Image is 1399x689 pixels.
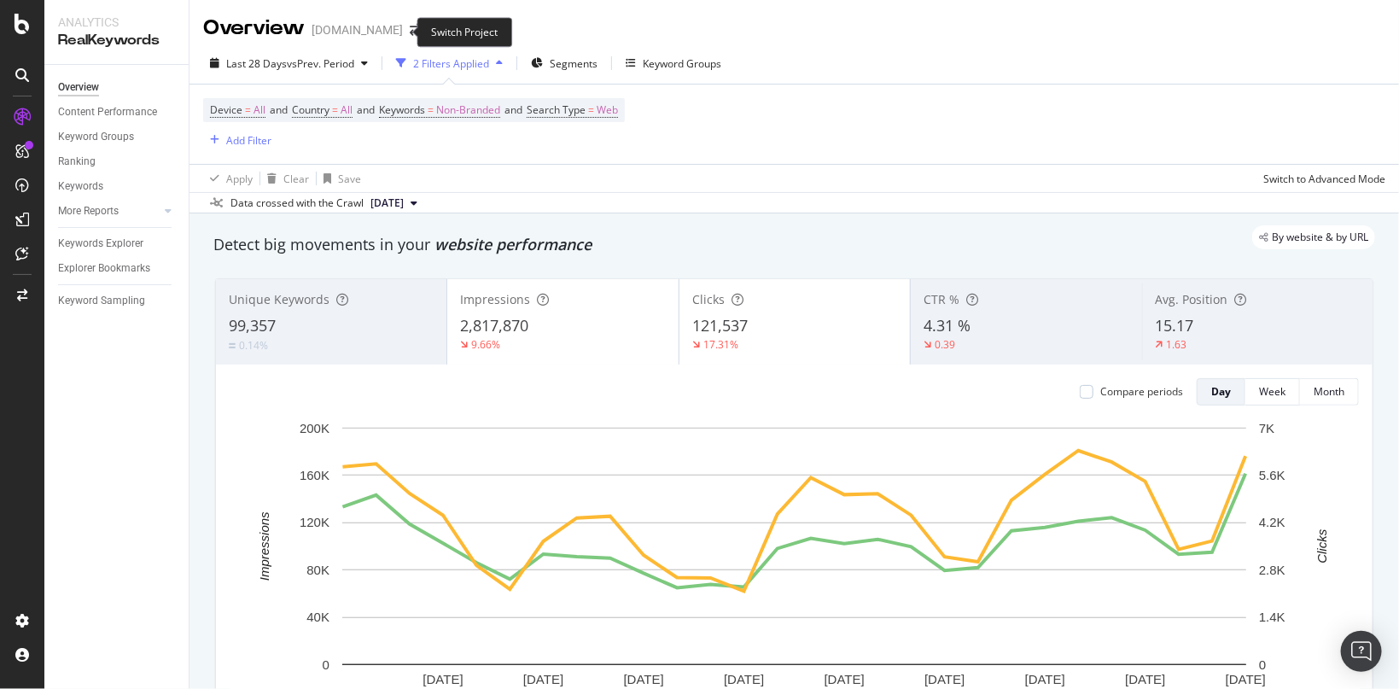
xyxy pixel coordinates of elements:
[270,102,288,117] span: and
[58,260,177,277] a: Explorer Bookmarks
[226,56,287,71] span: Last 28 Days
[210,102,242,117] span: Device
[300,468,329,482] text: 160K
[379,102,425,117] span: Keywords
[504,102,522,117] span: and
[1263,172,1385,186] div: Switch to Advanced Mode
[1100,384,1183,399] div: Compare periods
[323,657,329,672] text: 0
[58,153,96,171] div: Ranking
[935,337,955,352] div: 0.39
[597,98,618,122] span: Web
[410,24,420,36] div: arrow-right-arrow-left
[692,315,748,336] span: 121,537
[58,153,177,171] a: Ranking
[1211,384,1231,399] div: Day
[357,102,375,117] span: and
[245,102,251,117] span: =
[306,610,329,624] text: 40K
[58,202,119,220] div: More Reports
[58,235,143,253] div: Keywords Explorer
[229,343,236,348] img: Equal
[338,172,361,186] div: Save
[312,21,403,38] div: [DOMAIN_NAME]
[724,672,764,686] text: [DATE]
[1252,225,1375,249] div: legacy label
[588,102,594,117] span: =
[460,315,528,336] span: 2,817,870
[230,196,364,211] div: Data crossed with the Crawl
[203,130,271,150] button: Add Filter
[1256,165,1385,192] button: Switch to Advanced Mode
[924,315,971,336] span: 4.31 %
[317,165,361,192] button: Save
[924,672,965,686] text: [DATE]
[550,56,597,71] span: Segments
[58,79,99,96] div: Overview
[1156,315,1194,336] span: 15.17
[364,193,424,213] button: [DATE]
[643,56,721,71] div: Keyword Groups
[825,672,865,686] text: [DATE]
[527,102,586,117] span: Search Type
[254,98,265,122] span: All
[703,337,738,352] div: 17.31%
[341,98,353,122] span: All
[460,291,530,307] span: Impressions
[300,421,329,435] text: 200K
[58,103,177,121] a: Content Performance
[58,235,177,253] a: Keywords Explorer
[58,178,103,196] div: Keywords
[1259,563,1285,577] text: 2.8K
[1341,631,1382,672] div: Open Intercom Messenger
[1167,337,1187,352] div: 1.63
[1197,378,1245,406] button: Day
[1300,378,1359,406] button: Month
[389,50,510,77] button: 2 Filters Applied
[226,133,271,148] div: Add Filter
[229,291,329,307] span: Unique Keywords
[203,50,375,77] button: Last 28 DaysvsPrev. Period
[423,672,463,686] text: [DATE]
[58,178,177,196] a: Keywords
[292,102,329,117] span: Country
[260,165,309,192] button: Clear
[58,128,134,146] div: Keyword Groups
[1259,468,1285,482] text: 5.6K
[226,172,253,186] div: Apply
[471,337,500,352] div: 9.66%
[58,202,160,220] a: More Reports
[58,31,175,50] div: RealKeywords
[1156,291,1228,307] span: Avg. Position
[1025,672,1065,686] text: [DATE]
[332,102,338,117] span: =
[257,511,271,581] text: Impressions
[58,103,157,121] div: Content Performance
[203,165,253,192] button: Apply
[1314,384,1344,399] div: Month
[1315,528,1330,563] text: Clicks
[58,14,175,31] div: Analytics
[1259,657,1266,672] text: 0
[1245,378,1300,406] button: Week
[239,338,268,353] div: 0.14%
[413,56,489,71] div: 2 Filters Applied
[287,56,354,71] span: vs Prev. Period
[523,672,563,686] text: [DATE]
[1259,384,1285,399] div: Week
[58,128,177,146] a: Keyword Groups
[58,260,150,277] div: Explorer Bookmarks
[1259,421,1274,435] text: 7K
[524,50,604,77] button: Segments
[1125,672,1165,686] text: [DATE]
[417,17,512,47] div: Switch Project
[1226,672,1266,686] text: [DATE]
[58,292,177,310] a: Keyword Sampling
[624,672,664,686] text: [DATE]
[1272,232,1368,242] span: By website & by URL
[283,172,309,186] div: Clear
[203,14,305,43] div: Overview
[692,291,725,307] span: Clicks
[300,516,329,530] text: 120K
[924,291,959,307] span: CTR %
